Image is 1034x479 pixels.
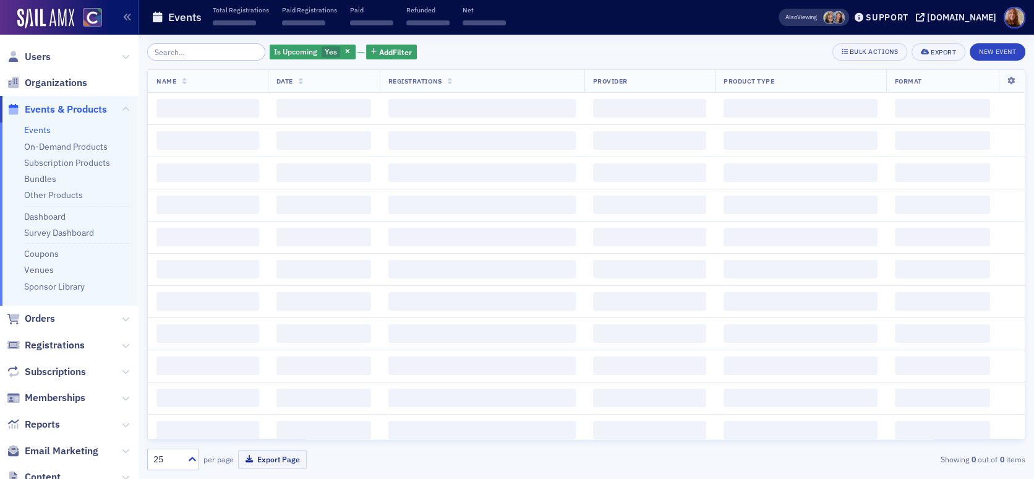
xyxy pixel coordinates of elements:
a: View Homepage [74,8,102,29]
span: ‌ [156,228,259,246]
span: ‌ [724,421,878,439]
input: Search… [147,43,265,61]
span: ‌ [724,324,878,343]
img: SailAMX [17,9,74,28]
span: ‌ [156,196,259,214]
div: Also [785,13,797,21]
span: ‌ [593,163,706,182]
a: Memberships [7,391,85,405]
span: ‌ [276,99,371,118]
div: 25 [153,453,181,466]
span: ‌ [895,389,990,407]
span: ‌ [156,389,259,407]
span: ‌ [593,421,706,439]
span: Profile [1004,7,1025,28]
span: Name [156,77,176,85]
img: SailAMX [83,8,102,27]
span: ‌ [156,260,259,278]
div: Yes [270,45,356,60]
span: Lauren Standiford [823,11,836,24]
span: ‌ [276,389,371,407]
span: ‌ [388,131,576,150]
span: Users [25,50,51,64]
a: Organizations [7,76,87,90]
span: ‌ [593,196,706,214]
span: ‌ [276,292,371,311]
a: Users [7,50,51,64]
button: Bulk Actions [832,43,907,61]
span: ‌ [593,228,706,246]
span: Product Type [724,77,774,85]
div: Showing out of items [741,454,1025,465]
span: ‌ [895,99,990,118]
span: ‌ [593,99,706,118]
p: Paid [350,6,393,14]
span: ‌ [724,228,878,246]
span: ‌ [895,163,990,182]
span: ‌ [593,356,706,375]
span: Memberships [25,391,85,405]
a: Events [24,124,51,136]
span: Provider [593,77,628,85]
span: ‌ [276,163,371,182]
span: ‌ [724,260,878,278]
a: Reports [7,418,60,431]
span: ‌ [276,131,371,150]
a: Dashboard [24,211,66,222]
span: ‌ [724,163,878,182]
span: ‌ [895,260,990,278]
span: ‌ [724,356,878,375]
span: Organizations [25,76,87,90]
span: ‌ [593,389,706,407]
span: ‌ [276,228,371,246]
span: ‌ [406,20,450,25]
p: Total Registrations [213,6,269,14]
a: Other Products [24,189,83,201]
p: Refunded [406,6,450,14]
span: ‌ [593,260,706,278]
a: On-Demand Products [24,141,108,152]
span: Subscriptions [25,365,86,379]
span: ‌ [276,356,371,375]
a: New Event [970,45,1025,56]
span: ‌ [895,421,990,439]
strong: 0 [969,454,978,465]
span: ‌ [213,20,256,25]
span: ‌ [895,228,990,246]
span: ‌ [350,20,393,25]
span: ‌ [282,20,325,25]
div: Export [931,49,956,56]
span: ‌ [593,292,706,311]
label: per page [203,454,234,465]
span: ‌ [388,389,576,407]
span: Registrations [388,77,442,85]
a: Email Marketing [7,444,98,458]
span: ‌ [895,292,990,311]
span: ‌ [388,196,576,214]
div: [DOMAIN_NAME] [927,12,996,23]
span: ‌ [276,324,371,343]
span: ‌ [156,421,259,439]
span: ‌ [156,163,259,182]
span: ‌ [388,421,576,439]
span: ‌ [724,292,878,311]
span: Is Upcoming [274,46,317,56]
span: ‌ [156,99,259,118]
span: ‌ [388,324,576,343]
span: ‌ [895,324,990,343]
a: Sponsor Library [24,281,85,292]
span: Orders [25,312,55,326]
span: ‌ [724,99,878,118]
span: Yes [325,46,337,56]
span: ‌ [388,356,576,375]
span: ‌ [724,131,878,150]
button: New Event [970,43,1025,61]
button: AddFilter [366,45,417,60]
span: ‌ [724,196,878,214]
span: ‌ [276,260,371,278]
span: ‌ [463,20,506,25]
a: Subscriptions [7,365,86,379]
span: ‌ [276,196,371,214]
span: ‌ [156,292,259,311]
span: ‌ [895,356,990,375]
